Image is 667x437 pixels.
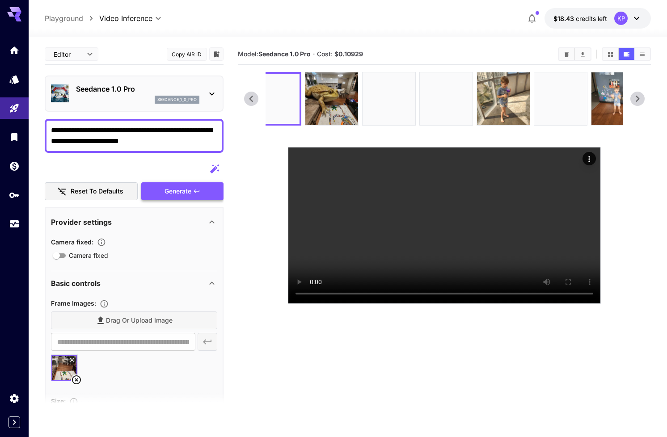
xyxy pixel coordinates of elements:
[96,299,112,308] button: Upload frame images.
[212,49,220,59] button: Add to library
[249,74,300,124] img: 9U4B4dAAAABklEQVQDAEsxBcFOyj2WAAAAAElFTkSuQmCC
[9,393,20,404] div: Settings
[51,211,217,233] div: Provider settings
[9,74,20,85] div: Models
[258,50,311,58] b: Seedance 1.0 Pro
[305,72,358,125] img: 0kvoKcAAAAGSURBVAMAlrpJcnkwSowAAAAASUVORK5CYII=
[559,48,574,60] button: Clear All
[363,72,415,125] img: 9U4B4dAAAABklEQVQDAEsxBcFOyj2WAAAAAElFTkSuQmCC
[9,189,20,201] div: API Keys
[614,12,628,25] div: KP
[603,48,618,60] button: Show media in grid view
[141,182,224,201] button: Generate
[51,238,93,246] span: Camera fixed :
[51,299,96,307] span: Frame Images :
[54,50,81,59] span: Editor
[76,84,199,94] p: Seedance 1.0 Pro
[51,278,101,289] p: Basic controls
[575,48,591,60] button: Download All
[553,14,607,23] div: $18.43152
[477,72,530,125] img: Bb+3x1v9eTzm7IVd4NeRb5vbQpcB+805cPiSy5GRlJ7xoqKp5vFyJDboA8BGZULtvFccAAAAAElFTkSuQmCC
[9,160,20,172] div: Wallet
[51,217,112,227] p: Provider settings
[583,152,596,165] div: Actions
[576,15,607,22] span: credits left
[558,47,591,61] div: Clear AllDownload All
[9,131,20,143] div: Library
[238,50,311,58] span: Model:
[602,47,651,61] div: Show media in grid viewShow media in video viewShow media in list view
[9,45,20,56] div: Home
[553,15,576,22] span: $18.43
[45,13,99,24] nav: breadcrumb
[9,103,20,114] div: Playground
[157,97,197,103] p: seedance_1_0_pro
[8,416,20,428] button: Expand sidebar
[45,182,138,201] button: Reset to defaults
[420,72,473,125] img: 9U4B4dAAAABklEQVQDAEsxBcFOyj2WAAAAAElFTkSuQmCC
[45,13,83,24] a: Playground
[317,50,363,58] span: Cost: $
[165,186,191,197] span: Generate
[51,80,217,107] div: Seedance 1.0 Proseedance_1_0_pro
[167,48,207,61] button: Copy AIR ID
[534,72,587,125] img: 9U4B4dAAAABklEQVQDAEsxBcFOyj2WAAAAAElFTkSuQmCC
[99,13,152,24] span: Video Inference
[619,48,634,60] button: Show media in video view
[51,273,217,294] div: Basic controls
[591,72,644,125] img: 83nlUgAAAABklEQVQDAGYc7tT8UFEKAAAAAElFTkSuQmCC
[634,48,650,60] button: Show media in list view
[69,251,108,260] span: Camera fixed
[313,49,315,59] p: ·
[338,50,363,58] b: 0.10929
[545,8,651,29] button: $18.43152KP
[9,218,20,230] div: Usage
